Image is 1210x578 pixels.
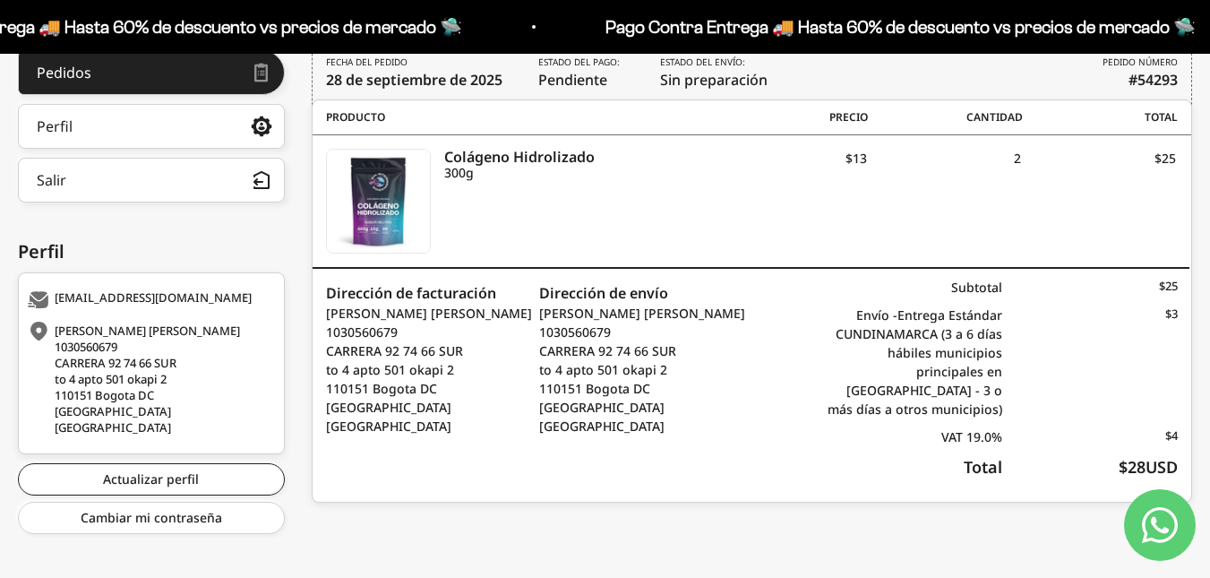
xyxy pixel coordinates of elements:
b: #54293 [1128,69,1178,91]
a: Pedidos [18,50,285,95]
span: $3 [1002,306,1178,324]
div: Perfil [18,238,285,265]
div: 2 [867,149,1022,185]
p: [PERSON_NAME] [PERSON_NAME] 1030560679 CARRERA 92 74 66 SUR to 4 apto 501 okapi 2 110151 Bogota D... [539,304,752,436]
span: $4 [1002,427,1178,445]
div: Subtotal [827,278,1002,297]
div: Pedidos [37,65,91,80]
span: Cantidad [868,109,1023,125]
strong: Dirección de envío [539,283,668,303]
a: Perfil [18,104,285,149]
i: Estado del envío: [660,56,745,69]
i: PEDIDO NÚMERO [1103,56,1178,69]
div: [EMAIL_ADDRESS][DOMAIN_NAME] [28,291,270,309]
div: Salir [37,173,66,187]
div: Entrega Estándar CUNDINAMARCA (3 a 6 días hábiles municipios principales en [GEOGRAPHIC_DATA] - 3... [827,306,1002,418]
div: VAT 19.0% [827,427,1002,446]
span: $13 [712,149,867,168]
strong: Dirección de facturación [326,283,496,303]
span: Producto [326,109,713,125]
span: Envío - [856,306,897,324]
i: 300g [444,165,711,181]
div: Total [827,455,1002,479]
time: 28 de septiembre de 2025 [326,70,502,90]
span: $25 [1021,149,1176,168]
span: Sin preparación [660,56,768,91]
div: Perfil [37,119,73,134]
i: FECHA DEL PEDIDO [326,56,408,69]
i: Estado del pago: [538,56,620,69]
i: Colágeno Hidrolizado [444,149,711,165]
a: Colágeno Hidrolizado 300g [444,149,711,181]
img: Colágeno Hidrolizado - 300g [327,150,430,253]
div: [PERSON_NAME] [PERSON_NAME] 1030560679 CARRERA 92 74 66 SUR to 4 apto 501 okapi 2 110151 Bogota D... [28,323,270,436]
span: Precio [713,109,868,125]
span: $25 [1002,278,1178,296]
span: Pendiente [538,56,624,91]
a: Cambiar mi contraseña [18,502,285,534]
a: Colágeno Hidrolizado - 300g [326,149,431,254]
span: Total [1023,109,1178,125]
p: [PERSON_NAME] [PERSON_NAME] 1030560679 CARRERA 92 74 66 SUR to 4 apto 501 okapi 2 110151 Bogota D... [326,304,539,436]
span: $28USD [1002,455,1178,479]
p: Pago Contra Entrega 🚚 Hasta 60% de descuento vs precios de mercado 🛸 [587,13,1177,41]
a: Actualizar perfil [18,463,285,496]
button: Salir [18,158,285,203]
